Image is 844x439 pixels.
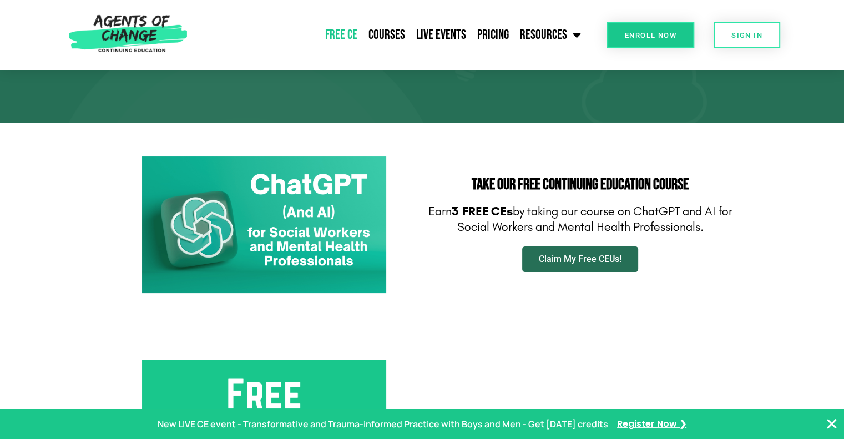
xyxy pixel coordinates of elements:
a: Live Events [411,21,472,49]
a: SIGN IN [714,22,780,48]
span: SIGN IN [731,32,762,39]
a: Courses [363,21,411,49]
a: Register Now ❯ [617,416,686,432]
b: 3 FREE CEs [452,204,513,219]
a: Free CE [320,21,363,49]
h2: Take Our FREE Continuing Education Course [428,177,733,193]
button: Close Banner [825,417,838,431]
span: Claim My Free CEUs! [539,255,621,264]
a: Resources [514,21,587,49]
p: New LIVE CE event - Transformative and Trauma-informed Practice with Boys and Men - Get [DATE] cr... [158,416,608,432]
a: Pricing [472,21,514,49]
nav: Menu [193,21,587,49]
a: Enroll Now [607,22,694,48]
a: Claim My Free CEUs! [522,246,638,272]
span: Enroll Now [625,32,676,39]
p: Earn by taking our course on ChatGPT and AI for Social Workers and Mental Health Professionals. [428,204,733,235]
